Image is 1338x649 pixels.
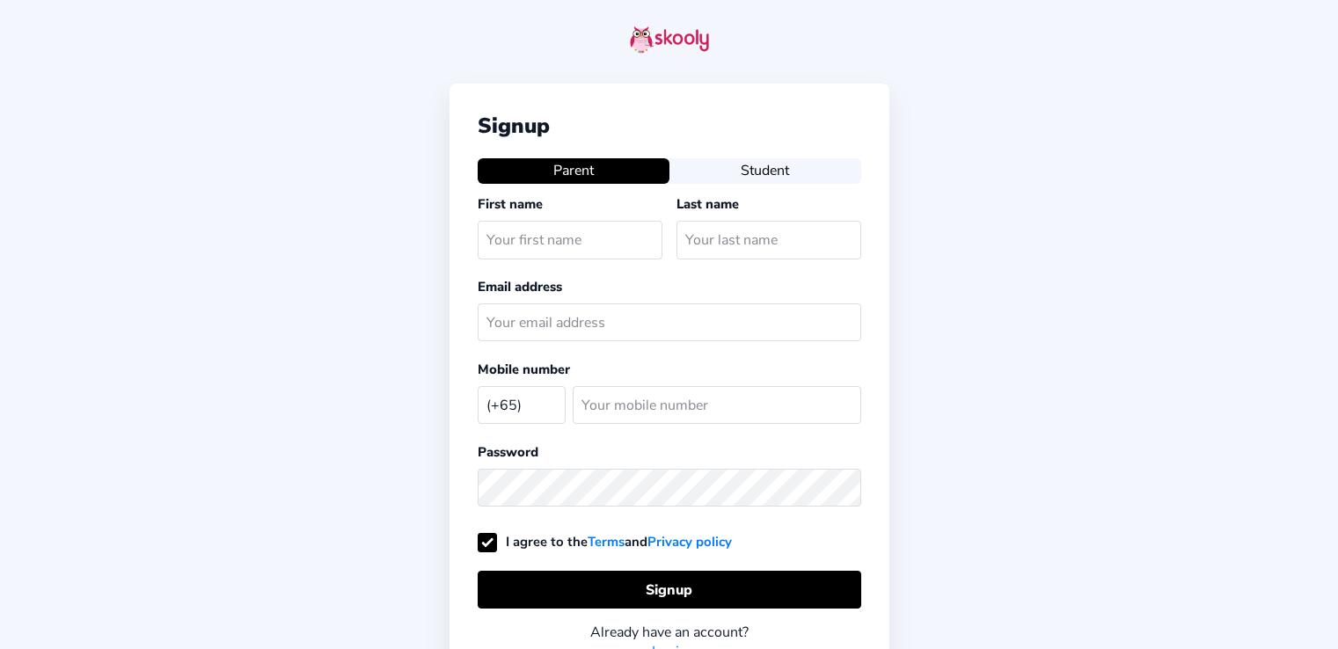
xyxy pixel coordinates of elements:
input: Your last name [676,221,861,259]
button: Student [669,158,861,183]
label: Last name [676,195,739,213]
button: Parent [478,158,669,183]
input: Your mobile number [573,386,861,424]
label: Password [478,443,538,461]
a: Privacy policy [647,533,732,551]
input: Your first name [478,221,662,259]
label: First name [478,195,543,213]
button: Signup [478,571,861,609]
button: eye outlineeye off outline [834,478,860,497]
input: Your email address [478,303,861,341]
ion-icon: eye outline [834,478,852,497]
img: skooly-logo.png [630,26,709,54]
div: Already have an account? [478,623,861,642]
label: Email address [478,278,562,295]
label: Mobile number [478,361,570,378]
label: I agree to the and [478,533,732,551]
a: Terms [588,533,625,551]
div: Signup [478,112,861,140]
button: arrow back outline [450,32,469,51]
